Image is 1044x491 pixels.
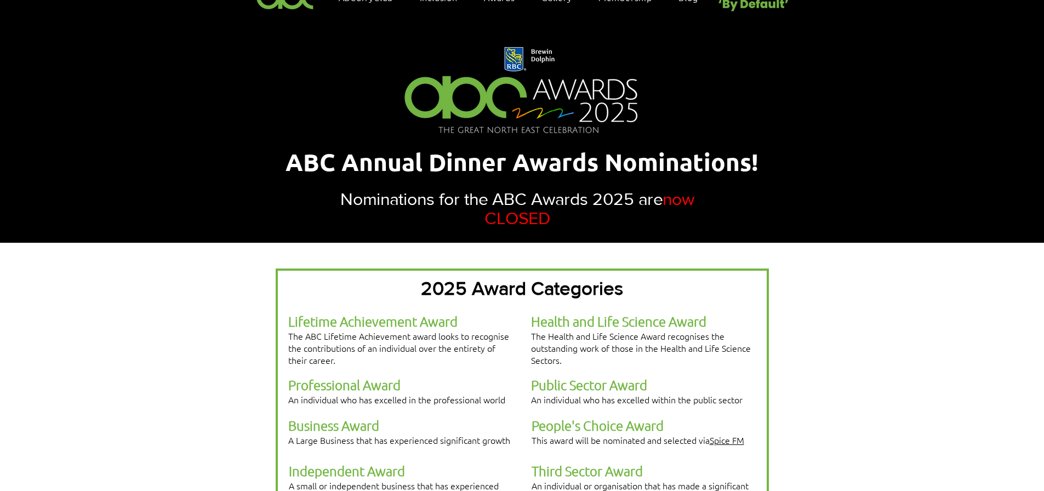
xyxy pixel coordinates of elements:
[340,189,663,208] span: Nominations for the ABC Awards 2025 are
[531,313,706,329] span: Health and Life Science Award
[710,434,744,446] a: Spice FM
[288,417,379,433] span: Business Award
[531,393,743,406] span: An individual who has excelled within the public sector
[484,189,694,227] span: now CLOSED
[288,434,510,446] span: A Large Business that has experienced significant growth
[288,330,509,366] span: The ABC Lifetime Achievement award looks to recognise the contributions of an individual over the...
[288,313,458,329] span: Lifetime Achievement Award
[286,147,758,177] span: ABC Annual Dinner Awards Nominations!
[288,393,505,406] span: An individual who has excelled in the professional world
[531,376,647,393] span: Public Sector Award
[390,32,654,151] img: Northern Insights Double Pager Apr 2025.png
[421,278,623,299] span: 2025 Award Categories
[289,463,405,479] span: Independent Award
[532,434,744,446] span: This award will be nominated and selected via
[532,417,664,433] span: People's Choice Award
[288,376,401,393] span: Professional Award
[532,463,643,479] span: Third Sector Award
[531,330,751,366] span: The Health and Life Science Award recognises the outstanding work of those in the Health and Life...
